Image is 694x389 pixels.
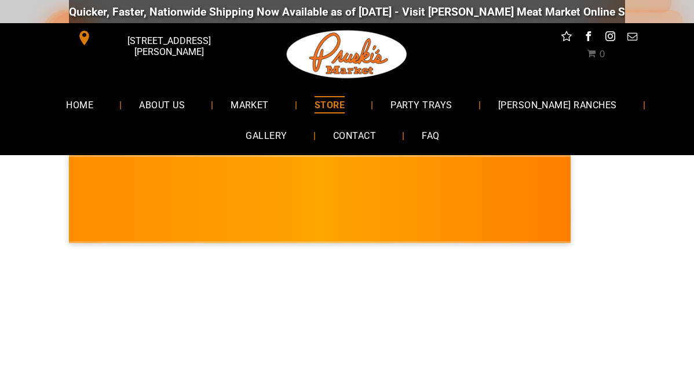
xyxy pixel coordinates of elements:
[603,29,618,47] a: instagram
[228,120,304,151] a: GALLERY
[316,120,393,151] a: CONTACT
[625,29,640,47] a: email
[559,29,574,47] a: Social network
[373,89,469,120] a: PARTY TRAYS
[581,29,596,47] a: facebook
[49,89,111,120] a: HOME
[94,30,244,63] span: [STREET_ADDRESS][PERSON_NAME]
[284,23,410,86] img: Pruski-s+Market+HQ+Logo2-1920w.png
[481,89,634,120] a: [PERSON_NAME] RANCHES
[122,89,202,120] a: ABOUT US
[404,120,456,151] a: FAQ
[297,89,362,120] a: STORE
[213,89,286,120] a: MARKET
[69,29,246,47] a: [STREET_ADDRESS][PERSON_NAME]
[599,49,605,60] span: 0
